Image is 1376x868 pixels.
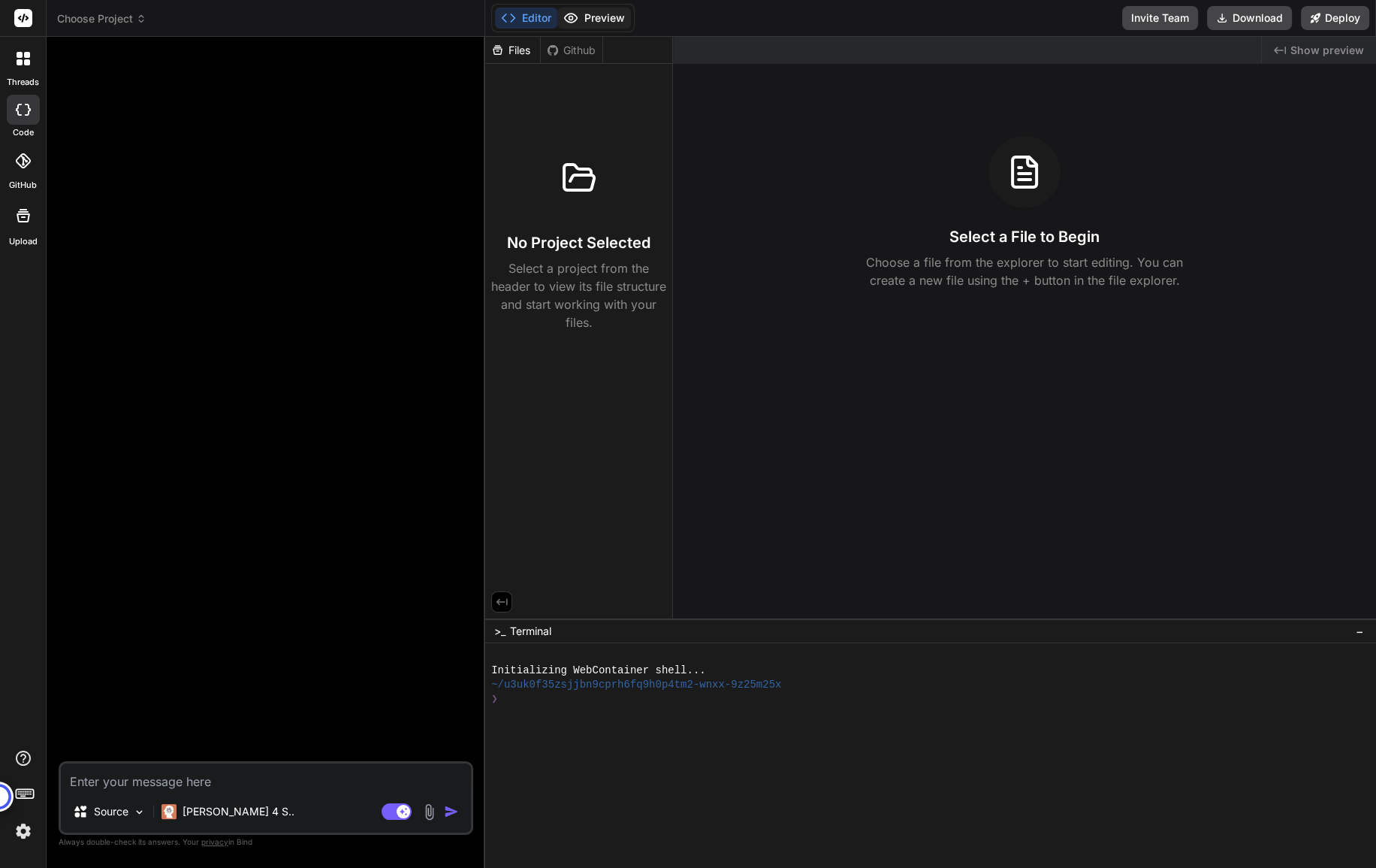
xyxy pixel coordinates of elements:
[13,126,34,139] label: code
[1207,6,1292,30] button: Download
[444,804,459,819] img: icon
[9,235,38,248] label: Upload
[161,804,177,819] img: Claude 4 Sonnet
[201,837,228,846] span: privacy
[491,664,705,678] span: Initializing WebContainer shell...
[557,8,631,29] button: Preview
[949,226,1100,247] h3: Select a File to Begin
[1290,43,1364,58] span: Show preview
[541,43,602,58] div: Github
[495,8,557,29] button: Editor
[421,803,438,821] img: attachment
[491,692,499,706] span: ❯
[1301,6,1369,30] button: Deploy
[507,232,650,253] h3: No Project Selected
[9,179,37,192] label: GitHub
[183,804,294,819] p: [PERSON_NAME] 4 S..
[94,804,128,819] p: Source
[133,806,146,818] img: Pick Models
[856,253,1193,289] p: Choose a file from the explorer to start editing. You can create a new file using the + button in...
[1122,6,1198,30] button: Invite Team
[494,624,505,639] span: >_
[11,818,36,844] img: settings
[7,76,39,89] label: threads
[57,11,146,26] span: Choose Project
[1356,624,1364,639] span: −
[1353,619,1367,643] button: −
[491,678,781,692] span: ~/u3uk0f35zsjjbn9cprh6fq9h0p4tm2-wnxx-9z25m25x
[510,624,551,639] span: Terminal
[59,835,473,849] p: Always double-check its answers. Your in Bind
[485,43,540,58] div: Files
[491,259,666,331] p: Select a project from the header to view its file structure and start working with your files.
